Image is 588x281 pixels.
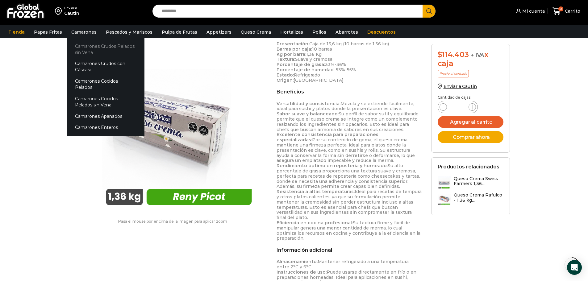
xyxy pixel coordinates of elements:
[444,84,477,89] span: Enviar a Cautin
[438,50,469,59] bdi: 114.403
[277,247,422,253] h2: Información adicional
[103,26,156,38] a: Pescados y Mariscos
[438,50,442,59] span: $
[277,41,309,47] strong: Presentación:
[567,260,582,275] div: Open Intercom Messenger
[277,72,294,78] strong: Estado:
[277,52,306,57] strong: Kg por barra:
[309,26,329,38] a: Pollos
[438,95,504,100] p: Cantidad de cajas
[454,176,504,187] h3: Queso Crema Swiss Farmers 1,36...
[277,111,339,117] strong: Sabor suave y balanceado:
[438,50,504,68] div: x caja
[67,93,144,110] a: Camarones Cocidos Pelados sin Vena
[452,103,464,111] input: Product quantity
[277,101,422,241] p: Mezcla y se extiende fácilmente, ideal para sushi y platos donde la presentación es clave. Su per...
[31,26,65,38] a: Papas Fritas
[67,76,144,93] a: Camarones Cocidos Pelados
[277,163,388,168] strong: Rendimiento óptimo en repostería y horneado:
[67,122,144,133] a: Camarones Enteros
[364,26,399,38] a: Descuentos
[277,89,422,95] h2: Beneficios
[438,84,477,89] a: Enviar a Cautin
[438,116,504,128] button: Agregar al carrito
[203,26,235,38] a: Appetizers
[332,26,361,38] a: Abarrotes
[277,26,306,38] a: Hortalizas
[521,8,545,14] span: Mi cuenta
[563,8,580,14] span: Carrito
[438,176,504,189] a: Queso Crema Swiss Farmers 1,36...
[515,5,545,17] a: Mi cuenta
[454,192,504,203] h3: Queso Crema Rafulco - 1,36 kg...
[438,70,469,77] p: Precio al contado
[277,259,318,264] strong: Almacenamiento:
[94,44,264,213] img: reny-picot
[67,40,144,58] a: Camarones Crudos Pelados sin Vena
[558,6,563,11] span: 0
[55,6,64,16] img: address-field-icon.svg
[277,46,312,52] strong: Barras por caja:
[551,4,582,19] a: 0 Carrito
[277,77,294,83] strong: Origen:
[277,101,340,106] strong: Versatilidad y consistencia:
[238,26,274,38] a: Queso Crema
[277,56,295,62] strong: Textura:
[438,192,504,206] a: Queso Crema Rafulco - 1,36 kg...
[277,189,355,194] strong: Resistencia a altas temperaturas:
[78,219,267,224] p: Pasa el mouse por encima de la imagen para aplicar zoom
[438,131,504,143] button: Comprar ahora
[67,110,144,122] a: Camarones Apanados
[67,58,144,76] a: Camarones Crudos con Cáscara
[438,164,499,170] h2: Productos relacionados
[277,67,334,72] strong: Porcentaje de humedad
[277,132,378,143] strong: Excelente consistencia para preparaciones especializadas:
[277,62,325,67] strong: Porcentaje de grasa:
[94,44,264,213] div: 1 / 3
[277,220,353,225] strong: Eficiencia en cocina profesional:
[471,52,484,58] span: + IVA
[64,6,79,10] div: Enviar a
[159,26,200,38] a: Pulpa de Frutas
[423,5,436,18] button: Search button
[64,10,79,16] div: Cautin
[5,26,28,38] a: Tienda
[277,269,327,275] strong: Instrucciones de uso:
[277,41,422,83] p: Caja de 13,6 kg (10 barras de 1,36 kg) 10 barras 1,36 Kg Suave y cremosa 33%-36% : 53%-55% Refrig...
[68,26,100,38] a: Camarones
